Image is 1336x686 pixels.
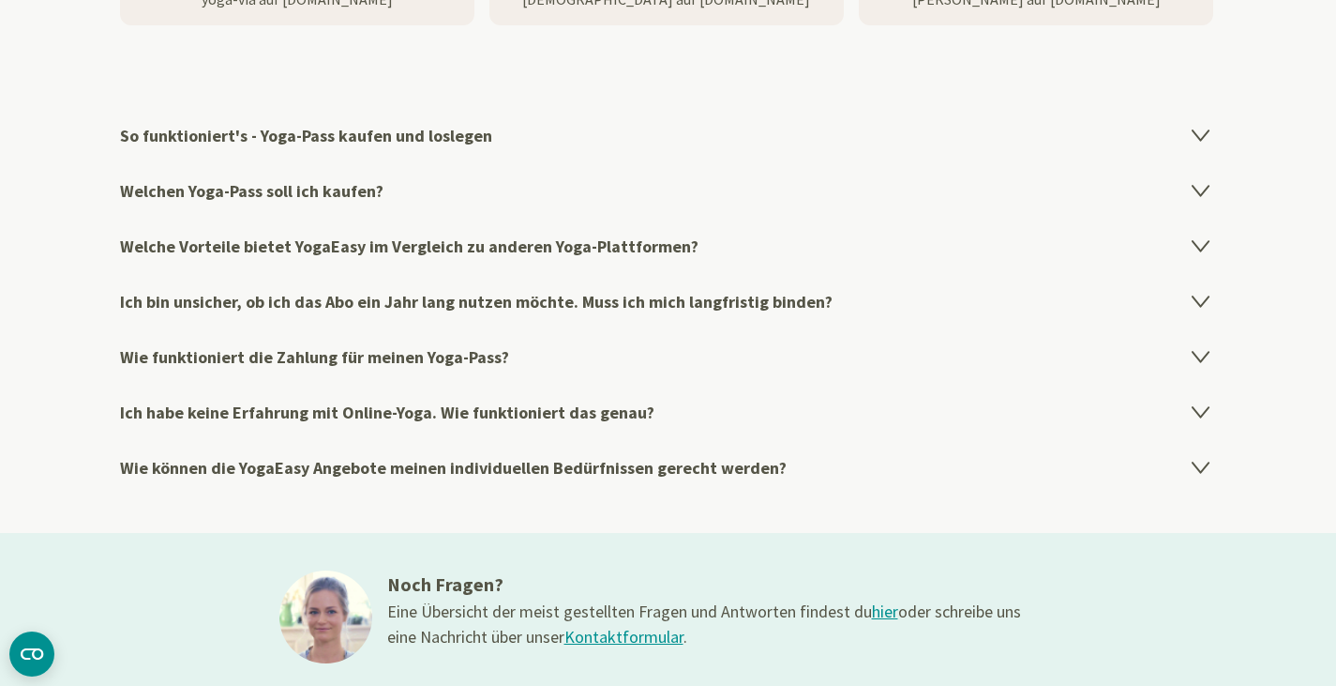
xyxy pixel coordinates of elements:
h3: Noch Fragen? [387,571,1025,599]
img: ines@1x.jpg [279,571,372,663]
button: CMP-Widget öffnen [9,632,54,677]
h4: Welchen Yoga-Pass soll ich kaufen? [120,163,1217,219]
a: hier [872,601,898,622]
h4: Wie können die YogaEasy Angebote meinen individuellen Bedürfnissen gerecht werden? [120,440,1217,495]
div: Eine Übersicht der meist gestellten Fragen und Antworten findest du oder schreibe uns eine Nachri... [387,599,1025,649]
h4: So funktioniert's - Yoga-Pass kaufen und loslegen [120,108,1217,163]
h4: Wie funktioniert die Zahlung für meinen Yoga-Pass? [120,329,1217,385]
h4: Ich habe keine Erfahrung mit Online-Yoga. Wie funktioniert das genau? [120,385,1217,440]
a: Kontaktformular [564,626,683,648]
h4: Ich bin unsicher, ob ich das Abo ein Jahr lang nutzen möchte. Muss ich mich langfristig binden? [120,274,1217,329]
h4: Welche Vorteile bietet YogaEasy im Vergleich zu anderen Yoga-Plattformen? [120,219,1217,274]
